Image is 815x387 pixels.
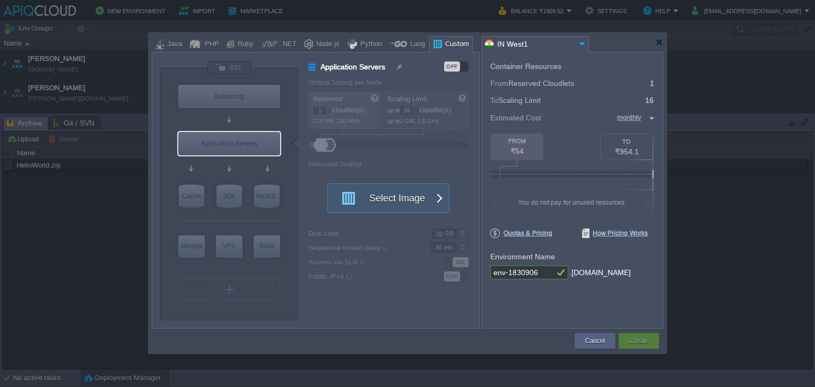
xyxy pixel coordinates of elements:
div: VPS [216,235,242,257]
div: Ruby [235,37,254,52]
div: NoSQL [254,184,280,208]
div: Storage Containers [178,235,205,258]
div: Custom [442,37,469,52]
span: How Pricing Works [582,228,648,238]
div: .NET [278,37,297,52]
div: Elastic VPS [216,235,242,258]
button: Create [629,336,648,346]
button: Select Image [335,184,430,213]
div: Storage [178,235,205,257]
div: Build [254,235,280,257]
div: Load Balancer [178,85,280,108]
div: Node.js [313,37,340,52]
div: Container Resources [490,63,561,71]
label: Environment Name [490,252,555,261]
div: OFF [444,61,460,72]
div: Python [357,37,382,52]
div: Create New Layer [178,279,280,300]
button: Cancel [585,336,605,346]
div: Cache [179,184,204,208]
div: SQL [216,184,242,208]
div: Balancing [178,85,280,108]
div: NoSQL Databases [254,184,280,208]
div: Lang [407,37,425,52]
iframe: chat widget [770,345,804,376]
span: Quotas & Pricing [490,228,552,238]
div: SQL Databases [216,184,242,208]
div: Build Node [254,235,280,258]
div: .[DOMAIN_NAME] [569,266,631,280]
div: PHP [202,37,219,52]
div: Java [164,37,182,52]
div: Application Servers [178,132,280,155]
